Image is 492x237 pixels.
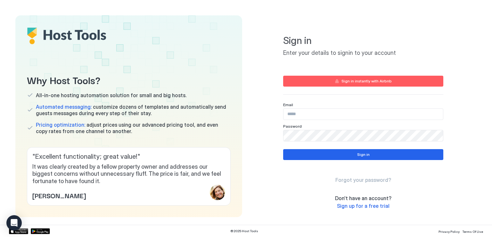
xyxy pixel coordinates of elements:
span: Automated messaging: [36,104,92,110]
span: [PERSON_NAME] [32,190,86,200]
div: Open Intercom Messenger [6,215,22,231]
span: Email [283,102,293,107]
a: Terms Of Use [462,228,483,234]
span: adjust prices using our advanced pricing tool, and even copy rates from one channel to another. [36,122,231,134]
span: Privacy Policy [439,230,460,233]
span: Sign in [283,35,443,47]
div: Sign in instantly with Airbnb [341,78,392,84]
span: Password [283,124,302,129]
span: It was clearly created by a fellow property owner and addresses our biggest concerns without unne... [32,163,225,185]
a: App Store [9,228,28,234]
span: Pricing optimization: [36,122,85,128]
button: Sign in instantly with Airbnb [283,76,443,87]
a: Privacy Policy [439,228,460,234]
div: Sign in [357,152,370,157]
a: Sign up for a free trial [337,203,389,209]
span: All-in-one hosting automation solution for small and big hosts. [36,92,186,98]
span: customize dozens of templates and automatically send guests messages during every step of their s... [36,104,231,116]
span: Terms Of Use [462,230,483,233]
span: Don't have an account? [335,195,391,201]
span: " Excellent functionality; great value! " [32,153,225,161]
span: Enter your details to signin to your account [283,49,443,57]
input: Input Field [283,109,443,120]
a: Forgot your password? [335,177,391,183]
span: © 2025 Host Tools [230,229,258,233]
span: Why Host Tools? [27,72,231,87]
a: Google Play Store [31,228,50,234]
button: Sign in [283,149,443,160]
input: Input Field [283,130,443,141]
div: profile [210,185,225,200]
